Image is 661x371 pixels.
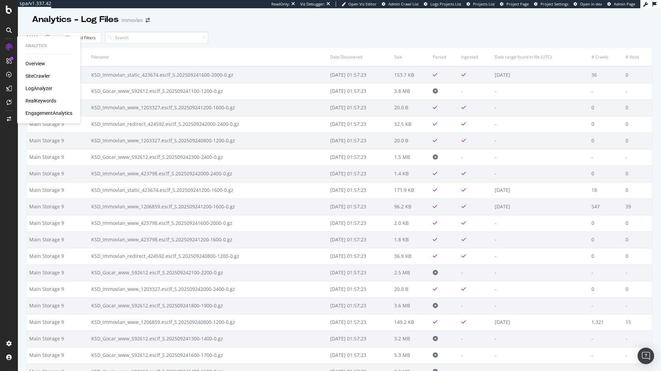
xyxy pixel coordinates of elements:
[623,83,652,99] td: -
[25,43,72,49] div: Analytics
[589,198,623,215] td: 547
[614,1,635,7] span: Admin Page
[25,97,56,104] div: RealKeywords
[89,215,328,231] td: KSD_Immovlan_www_423798.esclf_S.202509241600-2000-0.gz
[348,1,377,7] span: Open Viz Editor
[473,1,495,7] span: Projects List
[492,165,589,182] td: -
[589,281,623,297] td: 0
[392,182,431,198] td: 171.9 KB
[27,132,89,149] td: Main Storage 9
[89,314,328,330] td: KSD_Immovlan_www_1206859.esclf_S.202509240800-1200-0.gz
[580,1,602,7] span: Open in dev
[89,231,328,248] td: KSD_Immovlan_www_423798.esclf_S.202509241200-1600-0.gz
[27,314,89,330] td: Main Storage 9
[392,47,431,66] th: Size
[392,297,431,314] td: 3.6 MB
[25,85,52,92] a: LogAnalyzer
[328,165,392,182] td: [DATE] 01:57:23
[492,264,589,281] td: -
[492,132,589,149] td: -
[392,281,431,297] td: 20.0 B
[328,83,392,99] td: [DATE] 01:57:23
[459,149,492,165] td: -
[589,215,623,231] td: 0
[27,182,89,198] td: Main Storage 9
[328,99,392,116] td: [DATE] 01:57:23
[430,1,461,7] span: Logs Projects List
[541,1,568,7] span: Project Settings
[89,264,328,281] td: KSD_Gocar_www_592612.esclf_S.202509242100-2200-0.gz
[328,314,392,330] td: [DATE] 01:57:23
[392,198,431,215] td: 96.2 KB
[623,198,652,215] td: 39
[328,297,392,314] td: [DATE] 01:57:23
[392,83,431,99] td: 3.8 MB
[382,1,419,7] a: Admin Crawl List
[89,281,328,297] td: KSD_Immovlan_www_1203327.esclf_S.202509242000-2400-0.gz
[392,248,431,264] td: 36.9 KB
[392,116,431,132] td: 32.5 KB
[27,215,89,231] td: Main Storage 9
[27,330,89,347] td: Main Storage 9
[27,347,89,363] td: Main Storage 9
[328,231,392,248] td: [DATE] 01:57:23
[27,149,89,165] td: Main Storage 9
[89,347,328,363] td: KSD_Gocar_www_592612.esclf_S.202509241600-1700-0.gz
[328,281,392,297] td: [DATE] 01:57:23
[89,165,328,182] td: KSD_Immovlan_www_423798.esclf_S.202509242000-2400-0.gz
[392,149,431,165] td: 1.5 MB
[392,347,431,363] td: 5.3 MB
[589,314,623,330] td: 1,321
[623,165,652,182] td: 0
[492,231,589,248] td: -
[25,110,72,117] div: EngagementAnalytics
[623,182,652,198] td: 0
[328,66,392,83] td: [DATE] 01:57:23
[328,182,392,198] td: [DATE] 01:57:23
[492,297,589,314] td: -
[589,264,623,281] td: -
[271,1,290,7] div: ReadOnly:
[27,116,89,132] td: Main Storage 9
[392,314,431,330] td: 149.2 KB
[392,165,431,182] td: 1.4 KB
[589,248,623,264] td: 0
[342,1,377,7] a: Open Viz Editor
[459,264,492,281] td: -
[146,18,150,23] div: arrow-right-arrow-left
[466,1,495,7] a: Projects List
[75,35,96,41] div: Add Filters
[89,248,328,264] td: KSD_Immovlan_redirect_424592.esclf_S.202509240800-1200-0.gz
[589,116,623,132] td: 0
[459,47,492,66] th: Ingested
[506,1,529,7] span: Project Page
[328,116,392,132] td: [DATE] 01:57:23
[89,132,328,149] td: KSD_Immovlan_www_1203327.esclf_S.202509240800-1200-0.gz
[36,34,56,41] span: Logfiles
[492,215,589,231] td: -
[328,330,392,347] td: [DATE] 01:57:23
[392,99,431,116] td: 20.0 B
[25,73,50,79] div: SiteCrawler
[89,66,328,83] td: KSD_Immovlan_static_423674.esclf_S.202509241600-2000-0.gz
[32,14,119,25] div: Analytics - Log Files
[623,330,652,347] td: -
[589,347,623,363] td: -
[300,1,325,7] div: Viz Debugger:
[25,60,45,67] a: Overview
[607,1,635,7] a: Admin Page
[430,47,459,66] th: Parsed
[328,149,392,165] td: [DATE] 01:57:23
[492,248,589,264] td: -
[89,116,328,132] td: KSD_Immovlan_redirect_424592.esclf_S.202509242000-2400-0.gz
[27,297,89,314] td: Main Storage 9
[589,297,623,314] td: -
[424,1,461,7] a: Logs Projects List
[492,281,589,297] td: -
[492,182,589,198] td: [DATE]
[623,297,652,314] td: -
[623,116,652,132] td: 0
